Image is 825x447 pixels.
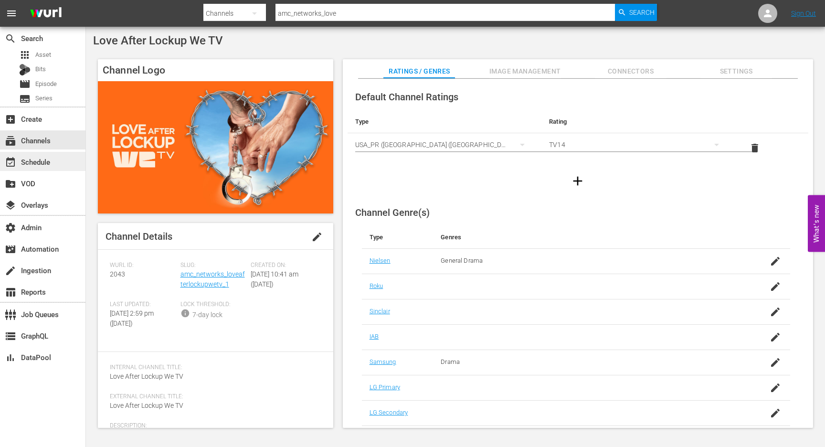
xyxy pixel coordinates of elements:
[5,157,16,168] span: Schedule
[541,110,735,133] th: Rating
[19,78,31,90] span: Episode
[370,383,400,391] a: LG Primary
[370,257,391,264] a: Nielsen
[251,262,317,269] span: Created On:
[5,178,16,190] span: VOD
[110,309,154,327] span: [DATE] 2:59 pm ([DATE])
[5,330,16,342] span: GraphQL
[5,265,16,277] span: Ingestion
[5,244,16,255] span: Automation
[370,358,396,365] a: Samsung
[5,33,16,44] span: Search
[433,226,742,249] th: Genres
[110,393,317,401] span: External Channel Title:
[791,10,816,17] a: Sign Out
[180,270,245,288] a: amc_networks_loveafterlockupwetv_1
[6,8,17,19] span: menu
[489,65,561,77] span: Image Management
[362,226,434,249] th: Type
[98,59,333,81] h4: Channel Logo
[311,231,323,243] span: edit
[306,225,328,248] button: edit
[549,131,728,158] div: TV14
[35,94,53,103] span: Series
[749,142,761,154] span: delete
[180,309,190,318] span: info
[5,200,16,211] span: Overlays
[110,422,317,430] span: Description:
[370,409,408,416] a: LG Secondary
[106,231,172,242] span: Channel Details
[110,270,125,278] span: 2043
[370,308,390,315] a: Sinclair
[743,137,766,160] button: delete
[629,4,655,21] span: Search
[348,110,541,133] th: Type
[615,4,657,21] button: Search
[180,301,246,309] span: Lock Threshold:
[110,372,183,380] span: Love After Lockup We TV
[355,207,430,218] span: Channel Genre(s)
[110,301,176,309] span: Last Updated:
[808,195,825,252] button: Open Feedback Widget
[355,131,534,158] div: USA_PR ([GEOGRAPHIC_DATA] ([GEOGRAPHIC_DATA]))
[19,64,31,75] div: Bits
[35,79,57,89] span: Episode
[35,64,46,74] span: Bits
[192,310,222,320] div: 7-day lock
[355,91,458,103] span: Default Channel Ratings
[5,222,16,234] span: Admin
[5,287,16,298] span: Reports
[19,49,31,61] span: Asset
[110,402,183,409] span: Love After Lockup We TV
[35,50,51,60] span: Asset
[370,282,383,289] a: Roku
[370,333,379,340] a: IAB
[5,135,16,147] span: Channels
[348,110,808,163] table: simple table
[110,364,317,372] span: Internal Channel Title:
[5,114,16,125] span: Create
[5,309,16,320] span: Job Queues
[5,352,16,363] span: DataPool
[110,262,176,269] span: Wurl ID:
[251,270,298,288] span: [DATE] 10:41 am ([DATE])
[23,2,69,25] img: ans4CAIJ8jUAAAAAAAAAAAAAAAAAAAAAAAAgQb4GAAAAAAAAAAAAAAAAAAAAAAAAJMjXAAAAAAAAAAAAAAAAAAAAAAAAgAT5G...
[180,262,246,269] span: Slug:
[98,81,333,213] img: Love After Lockup We TV
[595,65,666,77] span: Connectors
[700,65,772,77] span: Settings
[19,93,31,105] span: Series
[383,65,455,77] span: Ratings / Genres
[93,34,223,47] span: Love After Lockup We TV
